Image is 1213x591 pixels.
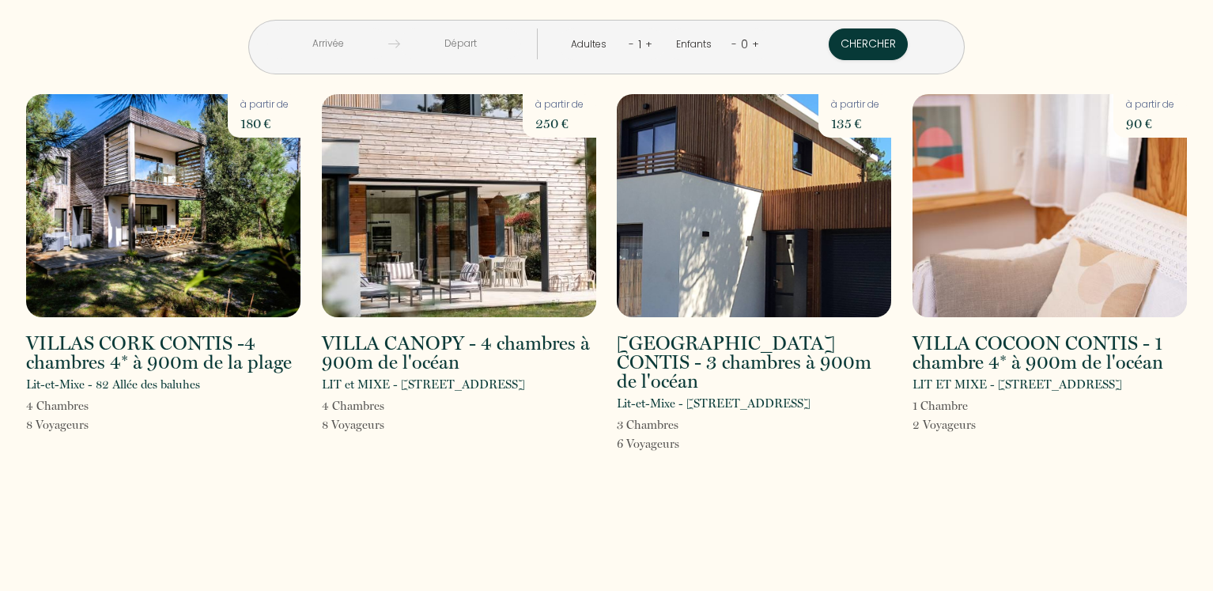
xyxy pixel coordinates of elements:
span: s [380,418,384,432]
p: 4 Chambre [322,396,384,415]
p: 2 Voyageur [913,415,976,434]
p: à partir de [831,97,879,112]
div: 0 [737,32,752,57]
img: rental-image [322,94,596,317]
p: 8 Voyageur [322,415,384,434]
p: à partir de [535,97,584,112]
p: 6 Voyageur [617,434,679,453]
a: - [629,36,634,51]
span: s [971,418,976,432]
img: guests [388,38,400,50]
input: Arrivée [267,28,388,59]
h2: [GEOGRAPHIC_DATA] CONTIS - 3 chambres à 900m de l'océan [617,334,891,391]
div: 1 [634,32,645,57]
img: rental-image [913,94,1187,317]
p: 4 Chambre [26,396,89,415]
input: Départ [400,28,521,59]
h2: VILLA CANOPY - 4 chambres à 900m de l'océan [322,334,596,372]
p: 180 € [240,112,289,134]
p: à partir de [1126,97,1174,112]
p: 250 € [535,112,584,134]
p: Lit-et-Mixe - [STREET_ADDRESS] [617,394,811,413]
a: + [752,36,759,51]
h2: VILLA COCOON CONTIS - 1 chambre 4* à 900m de l'océan [913,334,1187,372]
button: Chercher [829,28,908,60]
a: + [645,36,652,51]
p: 1 Chambre [913,396,976,415]
p: 8 Voyageur [26,415,89,434]
p: 90 € [1126,112,1174,134]
span: s [380,399,384,413]
h2: VILLAS CORK CONTIS -4 chambres 4* à 900m de la plage [26,334,300,372]
span: s [84,418,89,432]
span: s [84,399,89,413]
a: - [731,36,737,51]
span: s [674,418,678,432]
div: Adultes [571,37,612,52]
p: LIT et MIXE - [STREET_ADDRESS] [322,375,525,394]
img: rental-image [617,94,891,317]
p: à partir de [240,97,289,112]
p: Lit-et-Mixe - 82 Allée des baluhes [26,375,200,394]
div: Enfants [676,37,717,52]
p: 135 € [831,112,879,134]
p: 3 Chambre [617,415,679,434]
span: s [675,437,679,451]
p: LIT ET MIXE - [STREET_ADDRESS] [913,375,1122,394]
img: rental-image [26,94,300,317]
